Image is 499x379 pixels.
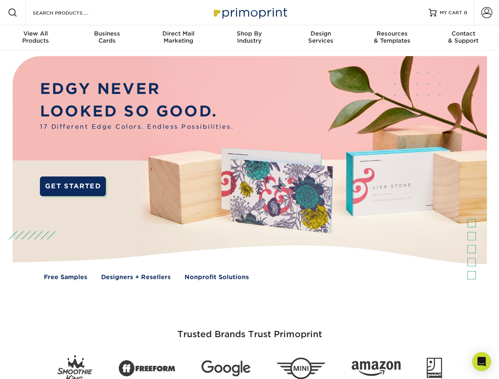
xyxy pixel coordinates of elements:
img: Amazon [352,361,401,376]
a: Resources& Templates [356,25,427,51]
a: BusinessCards [71,25,142,51]
div: Marketing [143,30,214,44]
div: Open Intercom Messenger [472,352,491,371]
p: EDGY NEVER [40,78,233,100]
span: Direct Mail [143,30,214,37]
span: Shop By [214,30,285,37]
a: Designers + Resellers [101,273,171,282]
a: Direct MailMarketing [143,25,214,51]
div: Industry [214,30,285,44]
span: 0 [464,10,467,15]
p: LOOKED SO GOOD. [40,100,233,123]
img: Goodwill [427,358,442,379]
a: GET STARTED [40,176,106,196]
div: & Support [428,30,499,44]
input: SEARCH PRODUCTS..... [32,8,109,17]
span: Resources [356,30,427,37]
span: Business [71,30,142,37]
div: Cards [71,30,142,44]
img: Primoprint [210,4,289,21]
span: Contact [428,30,499,37]
a: Shop ByIndustry [214,25,285,51]
a: Nonprofit Solutions [185,273,249,282]
h3: Trusted Brands Trust Primoprint [19,310,481,349]
div: Services [285,30,356,44]
span: MY CART [440,9,462,16]
span: Design [285,30,356,37]
div: & Templates [356,30,427,44]
img: Google [201,360,250,377]
span: 17 Different Edge Colors. Endless Possibilities. [40,122,233,131]
a: Contact& Support [428,25,499,51]
a: Free Samples [44,273,87,282]
a: DesignServices [285,25,356,51]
